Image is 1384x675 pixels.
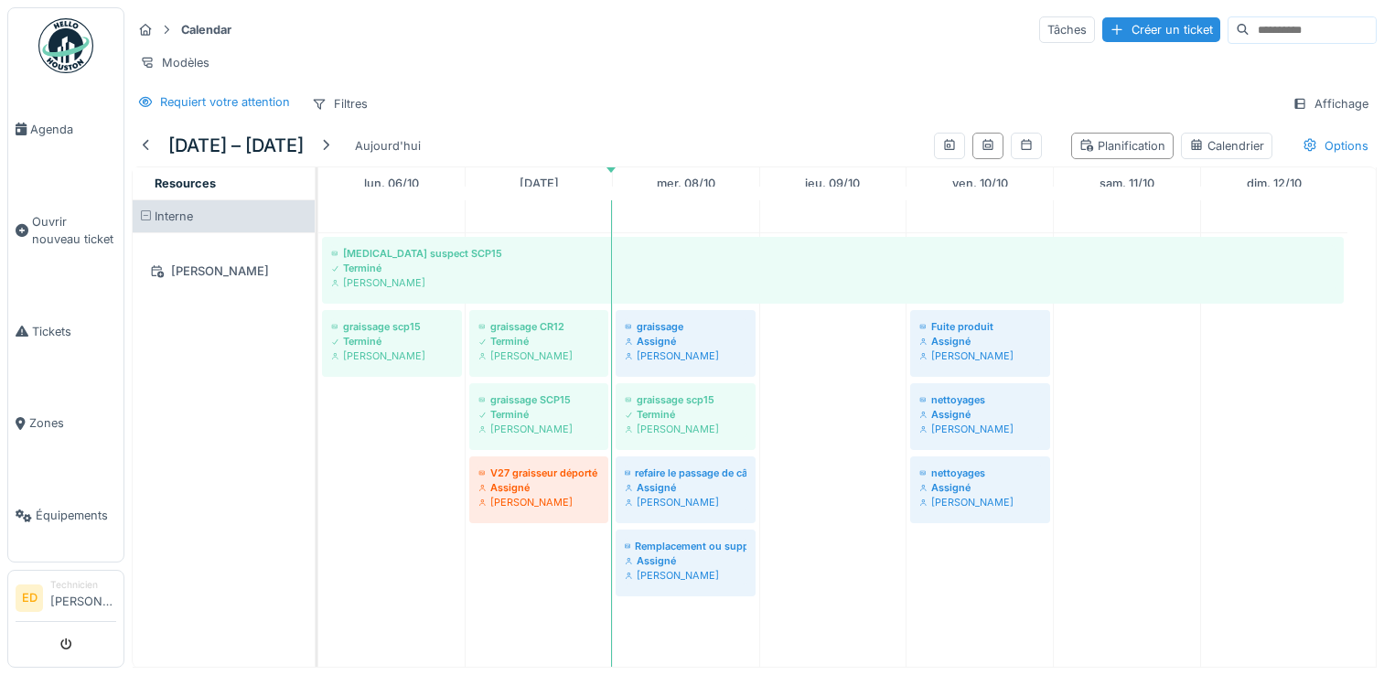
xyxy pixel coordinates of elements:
div: Calendrier [1189,137,1264,155]
div: Affichage [1284,91,1377,117]
h5: [DATE] – [DATE] [168,134,304,156]
div: V27 graisseur déporté [478,466,599,480]
a: 9 octobre 2025 [800,171,864,196]
div: refaire le passage de câble de la v4 [625,466,746,480]
div: graissage scp15 [625,392,746,407]
div: [PERSON_NAME] [625,568,746,583]
a: 12 octobre 2025 [1242,171,1306,196]
div: Assigné [919,334,1041,348]
div: Remplacement ou suppression d’un câble [625,539,746,553]
span: Resources [155,177,216,190]
div: [PERSON_NAME] [331,275,1335,290]
div: [PERSON_NAME] [144,260,304,283]
div: Assigné [478,480,599,495]
div: [PERSON_NAME] [625,348,746,363]
a: Ouvrir nouveau ticket [8,176,123,285]
img: Badge_color-CXgf-gQk.svg [38,18,93,73]
div: [PERSON_NAME] [478,495,599,509]
strong: Calendar [174,21,239,38]
a: ED Technicien[PERSON_NAME] [16,578,116,622]
div: Assigné [625,334,746,348]
div: Terminé [331,334,453,348]
li: ED [16,584,43,612]
div: Créer un ticket [1102,17,1220,42]
div: Terminé [478,334,599,348]
div: [PERSON_NAME] [919,495,1041,509]
span: Interne [155,209,193,223]
div: Assigné [625,553,746,568]
div: Requiert votre attention [160,93,290,111]
a: Agenda [8,83,123,176]
div: Options [1294,133,1377,159]
div: Terminé [331,261,1335,275]
span: Ouvrir nouveau ticket [32,213,116,248]
span: Tickets [32,323,116,340]
div: Planification [1079,137,1165,155]
div: Assigné [919,407,1041,422]
div: Terminé [625,407,746,422]
div: Terminé [478,407,599,422]
a: 11 octobre 2025 [1095,171,1159,196]
span: Agenda [30,121,116,138]
li: [PERSON_NAME] [50,578,116,617]
div: Filtres [304,91,376,117]
div: graissage scp15 [331,319,453,334]
a: 10 octobre 2025 [948,171,1013,196]
div: [PERSON_NAME] [478,422,599,436]
div: graissage SCP15 [478,392,599,407]
div: Fuite produit [919,319,1041,334]
div: [PERSON_NAME] [625,422,746,436]
div: nettoyages [919,392,1041,407]
div: Assigné [625,480,746,495]
div: [PERSON_NAME] [478,348,599,363]
a: 6 octobre 2025 [359,171,424,196]
a: Zones [8,378,123,470]
div: Assigné [919,480,1041,495]
a: Tickets [8,285,123,378]
div: [PERSON_NAME] [919,348,1041,363]
span: Équipements [36,507,116,524]
div: [PERSON_NAME] [919,422,1041,436]
div: Tâches [1039,16,1095,43]
div: graissage CR12 [478,319,599,334]
a: Équipements [8,469,123,562]
div: [MEDICAL_DATA] suspect SCP15 [331,246,1335,261]
span: Zones [29,414,116,432]
div: [PERSON_NAME] [331,348,453,363]
div: Aujourd'hui [348,134,428,158]
div: Modèles [132,49,218,76]
div: Technicien [50,578,116,592]
a: 7 octobre 2025 [515,171,563,196]
a: 8 octobre 2025 [652,171,720,196]
div: nettoyages [919,466,1041,480]
div: graissage [625,319,746,334]
div: [PERSON_NAME] [625,495,746,509]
